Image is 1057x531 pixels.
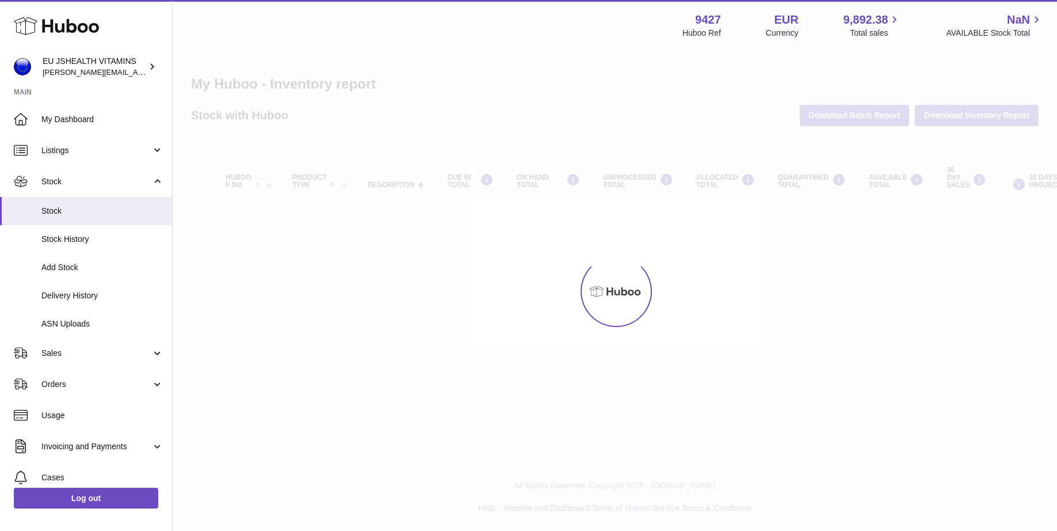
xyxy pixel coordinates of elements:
[695,12,721,28] strong: 9427
[41,234,163,245] span: Stock History
[41,318,163,329] span: ASN Uploads
[682,28,721,39] div: Huboo Ref
[1007,12,1030,28] span: NaN
[41,472,163,483] span: Cases
[41,145,151,156] span: Listings
[43,67,231,77] span: [PERSON_NAME][EMAIL_ADDRESS][DOMAIN_NAME]
[14,488,158,509] a: Log out
[41,290,163,301] span: Delivery History
[844,12,888,28] span: 9,892.38
[41,441,151,452] span: Invoicing and Payments
[43,56,146,78] div: EU JSHEALTH VITAMINS
[850,28,901,39] span: Total sales
[946,28,1043,39] span: AVAILABLE Stock Total
[41,410,163,421] span: Usage
[41,262,163,273] span: Add Stock
[41,206,163,217] span: Stock
[766,28,799,39] div: Currency
[41,176,151,187] span: Stock
[774,12,798,28] strong: EUR
[844,12,902,39] a: 9,892.38 Total sales
[41,379,151,390] span: Orders
[14,58,31,75] img: laura@jessicasepel.com
[41,348,151,359] span: Sales
[946,12,1043,39] a: NaN AVAILABLE Stock Total
[41,114,163,125] span: My Dashboard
